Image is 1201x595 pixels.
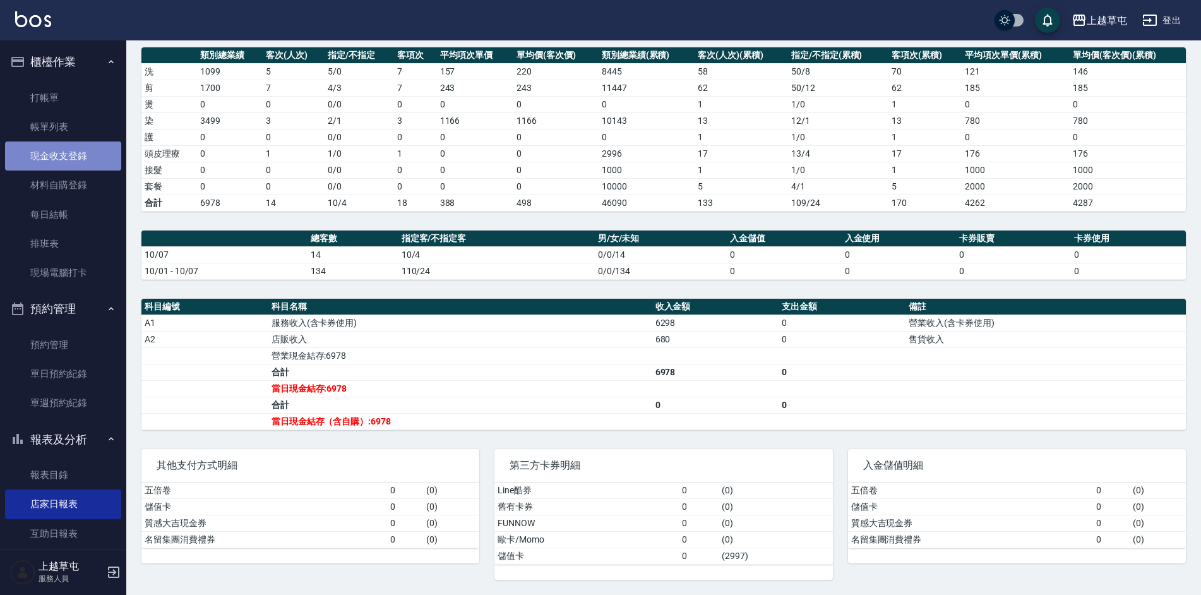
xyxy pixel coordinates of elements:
[695,195,787,211] td: 133
[652,331,779,347] td: 680
[599,145,695,162] td: 2996
[599,112,695,129] td: 10143
[1093,483,1129,499] td: 0
[141,96,197,112] td: 燙
[263,63,325,80] td: 5
[679,531,719,548] td: 0
[956,263,1071,279] td: 0
[5,460,121,490] a: 報表目錄
[325,47,394,64] th: 指定/不指定
[513,96,599,112] td: 0
[394,96,436,112] td: 0
[513,112,599,129] td: 1166
[888,178,962,195] td: 5
[141,162,197,178] td: 接髮
[719,498,833,515] td: ( 0 )
[423,498,479,515] td: ( 0 )
[263,195,325,211] td: 14
[437,195,514,211] td: 388
[394,112,436,129] td: 3
[394,162,436,178] td: 0
[141,315,268,331] td: A1
[437,145,514,162] td: 0
[325,129,394,145] td: 0 / 0
[5,171,121,200] a: 材料自購登錄
[779,397,905,413] td: 0
[197,63,263,80] td: 1099
[513,47,599,64] th: 單均價(客次價)
[325,63,394,80] td: 5 / 0
[695,178,787,195] td: 5
[5,359,121,388] a: 單日預約紀錄
[848,498,1094,515] td: 儲值卡
[962,129,1070,145] td: 0
[437,178,514,195] td: 0
[263,80,325,96] td: 7
[268,315,652,331] td: 服務收入(含卡券使用)
[842,263,957,279] td: 0
[268,397,652,413] td: 合計
[10,560,35,585] img: Person
[387,531,423,548] td: 0
[695,129,787,145] td: 1
[141,331,268,347] td: A2
[848,483,1094,499] td: 五倍卷
[727,246,842,263] td: 0
[888,96,962,112] td: 1
[197,162,263,178] td: 0
[719,531,833,548] td: ( 0 )
[263,112,325,129] td: 3
[513,195,599,211] td: 498
[599,47,695,64] th: 類別總業績(累積)
[679,498,719,515] td: 0
[197,96,263,112] td: 0
[1070,80,1186,96] td: 185
[263,145,325,162] td: 1
[325,96,394,112] td: 0 / 0
[848,515,1094,531] td: 質感大吉現金券
[848,483,1186,548] table: a dense table
[325,112,394,129] td: 2 / 1
[437,80,514,96] td: 243
[513,162,599,178] td: 0
[394,63,436,80] td: 7
[599,63,695,80] td: 8445
[5,258,121,287] a: 現場電腦打卡
[1070,162,1186,178] td: 1000
[437,129,514,145] td: 0
[394,129,436,145] td: 0
[1071,231,1186,247] th: 卡券使用
[268,331,652,347] td: 店販收入
[387,498,423,515] td: 0
[394,80,436,96] td: 7
[595,263,727,279] td: 0/0/134
[141,531,387,548] td: 名留集團消費禮券
[141,47,1186,212] table: a dense table
[788,145,888,162] td: 13 / 4
[888,145,962,162] td: 17
[599,178,695,195] td: 10000
[263,47,325,64] th: 客次(人次)
[956,231,1071,247] th: 卡券販賣
[695,162,787,178] td: 1
[513,80,599,96] td: 243
[263,178,325,195] td: 0
[325,195,394,211] td: 10/4
[268,364,652,380] td: 合計
[437,112,514,129] td: 1166
[268,380,652,397] td: 當日現金結存:6978
[962,178,1070,195] td: 2000
[5,292,121,325] button: 預約管理
[652,364,779,380] td: 6978
[1070,63,1186,80] td: 146
[1093,498,1129,515] td: 0
[197,112,263,129] td: 3499
[842,246,957,263] td: 0
[513,178,599,195] td: 0
[863,459,1171,472] span: 入金儲值明細
[39,573,103,584] p: 服務人員
[888,80,962,96] td: 62
[197,195,263,211] td: 6978
[779,331,905,347] td: 0
[1071,246,1186,263] td: 0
